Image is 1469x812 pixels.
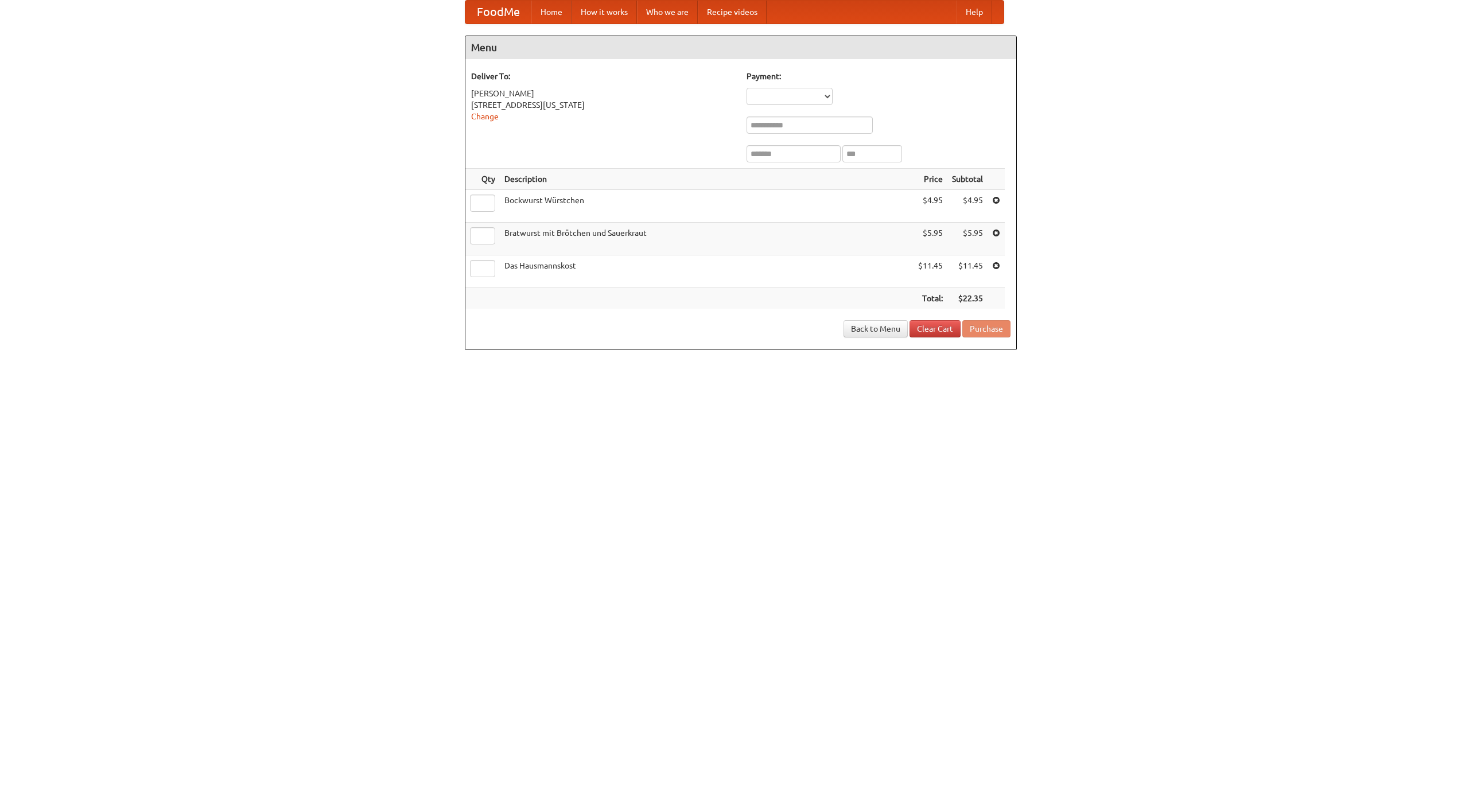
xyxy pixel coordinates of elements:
[947,190,988,223] td: $4.95
[962,320,1011,337] button: Purchase
[637,1,698,24] a: Who we are
[500,190,914,223] td: Bockwurst Würstchen
[947,169,988,190] th: Subtotal
[947,255,988,288] td: $11.45
[957,1,992,24] a: Help
[471,112,499,121] a: Change
[844,320,908,337] a: Back to Menu
[471,88,735,99] div: [PERSON_NAME]
[914,288,947,309] th: Total:
[500,223,914,255] td: Bratwurst mit Brötchen und Sauerkraut
[465,36,1016,59] h4: Menu
[500,255,914,288] td: Das Hausmannskost
[471,71,735,82] h5: Deliver To:
[471,99,735,111] div: [STREET_ADDRESS][US_STATE]
[947,288,988,309] th: $22.35
[914,255,947,288] td: $11.45
[572,1,637,24] a: How it works
[500,169,914,190] th: Description
[698,1,767,24] a: Recipe videos
[747,71,1011,82] h5: Payment:
[531,1,572,24] a: Home
[914,169,947,190] th: Price
[465,169,500,190] th: Qty
[910,320,961,337] a: Clear Cart
[914,223,947,255] td: $5.95
[914,190,947,223] td: $4.95
[465,1,531,24] a: FoodMe
[947,223,988,255] td: $5.95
